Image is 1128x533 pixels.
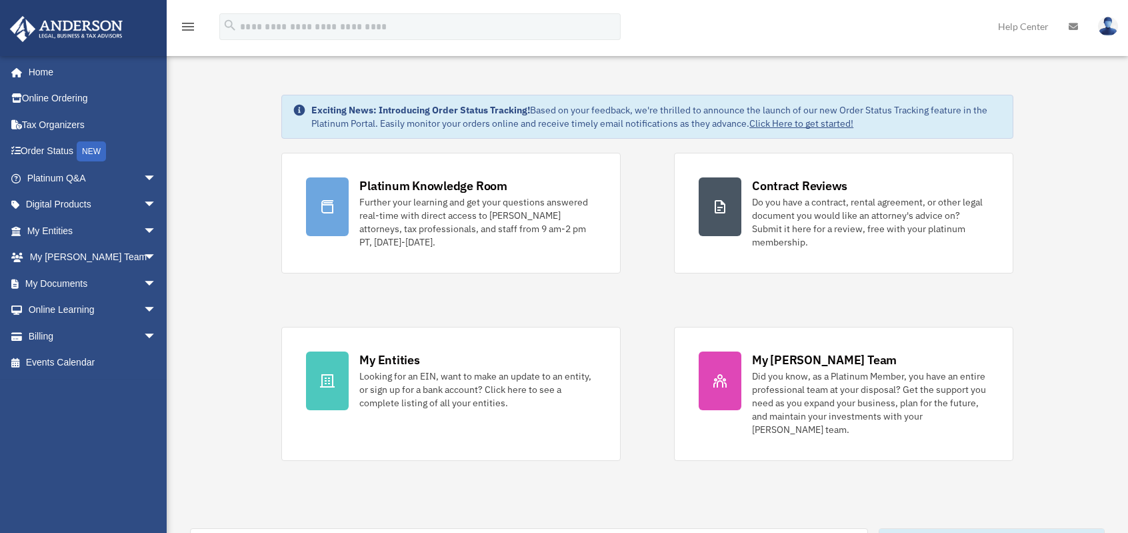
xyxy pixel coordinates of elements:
div: Did you know, as a Platinum Member, you have an entire professional team at your disposal? Get th... [752,370,989,436]
div: My Entities [359,352,419,368]
a: My Entitiesarrow_drop_down [9,217,177,244]
a: Online Ordering [9,85,177,112]
img: User Pic [1098,17,1118,36]
a: Billingarrow_drop_down [9,323,177,350]
a: My [PERSON_NAME] Team Did you know, as a Platinum Member, you have an entire professional team at... [674,327,1013,461]
span: arrow_drop_down [143,191,170,219]
div: Based on your feedback, we're thrilled to announce the launch of our new Order Status Tracking fe... [311,103,1002,130]
a: Online Learningarrow_drop_down [9,297,177,324]
a: Events Calendar [9,350,177,376]
i: search [223,18,237,33]
a: Contract Reviews Do you have a contract, rental agreement, or other legal document you would like... [674,153,1013,274]
span: arrow_drop_down [143,217,170,245]
div: Contract Reviews [752,177,847,194]
a: My Entities Looking for an EIN, want to make an update to an entity, or sign up for a bank accoun... [281,327,621,461]
i: menu [180,19,196,35]
span: arrow_drop_down [143,270,170,298]
span: arrow_drop_down [143,297,170,324]
a: Tax Organizers [9,111,177,138]
a: My Documentsarrow_drop_down [9,270,177,297]
a: Click Here to get started! [749,117,853,129]
a: My [PERSON_NAME] Teamarrow_drop_down [9,244,177,271]
div: Platinum Knowledge Room [359,177,507,194]
div: Do you have a contract, rental agreement, or other legal document you would like an attorney's ad... [752,195,989,249]
div: Looking for an EIN, want to make an update to an entity, or sign up for a bank account? Click her... [359,370,596,410]
div: NEW [77,141,106,161]
div: Further your learning and get your questions answered real-time with direct access to [PERSON_NAM... [359,195,596,249]
a: Platinum Knowledge Room Further your learning and get your questions answered real-time with dire... [281,153,621,274]
a: menu [180,23,196,35]
a: Order StatusNEW [9,138,177,165]
div: My [PERSON_NAME] Team [752,352,897,368]
a: Home [9,59,170,85]
span: arrow_drop_down [143,244,170,272]
strong: Exciting News: Introducing Order Status Tracking! [311,104,530,116]
a: Platinum Q&Aarrow_drop_down [9,165,177,191]
a: Digital Productsarrow_drop_down [9,191,177,218]
span: arrow_drop_down [143,323,170,350]
span: arrow_drop_down [143,165,170,192]
img: Anderson Advisors Platinum Portal [6,16,127,42]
